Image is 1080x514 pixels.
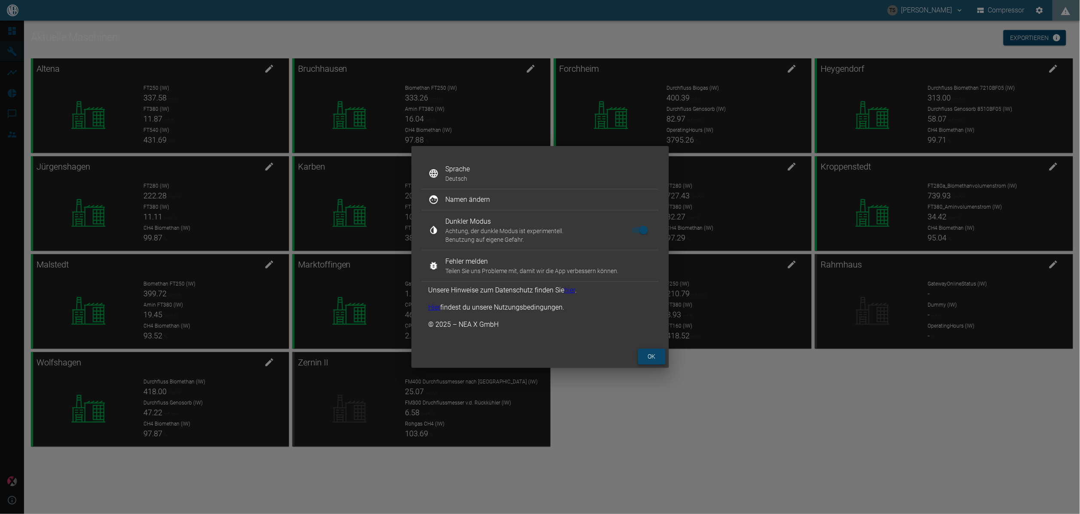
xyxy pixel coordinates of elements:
button: ok [638,349,666,365]
p: findest du unsere Nutzungsbedingungen. [429,302,565,313]
p: Achtung, der dunkle Modus ist experimentell. Benutzung auf eigene Gefahr. [446,227,638,244]
div: Namen ändern [422,189,659,210]
span: Fehler melden [446,256,652,267]
p: Unsere Hinweise zum Datenschutz finden Sie . [429,285,577,295]
div: Fehler meldenTeilen Sie uns Probleme mit, damit wir die App verbessern können. [422,250,659,281]
div: SpracheDeutsch [422,158,659,189]
a: Hier [429,303,441,311]
a: hier [565,286,575,294]
p: Deutsch [446,174,652,183]
span: Dunkler Modus [446,216,638,227]
span: Namen ändern [446,195,652,205]
p: Teilen Sie uns Probleme mit, damit wir die App verbessern können. [446,267,652,275]
p: © 2025 – NEA X GmbH [429,319,499,330]
span: Sprache [446,164,652,174]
